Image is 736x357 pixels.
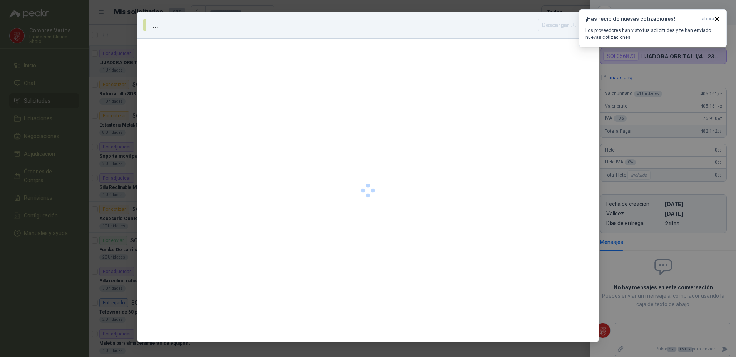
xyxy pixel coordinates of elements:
[585,27,720,41] p: Los proveedores han visto tus solicitudes y te han enviado nuevas cotizaciones.
[152,19,161,31] h3: ...
[585,16,699,22] h3: ¡Has recibido nuevas cotizaciones!
[702,16,714,22] span: ahora
[579,9,727,47] button: ¡Has recibido nuevas cotizaciones!ahora Los proveedores han visto tus solicitudes y te han enviad...
[538,18,580,32] button: Descargar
